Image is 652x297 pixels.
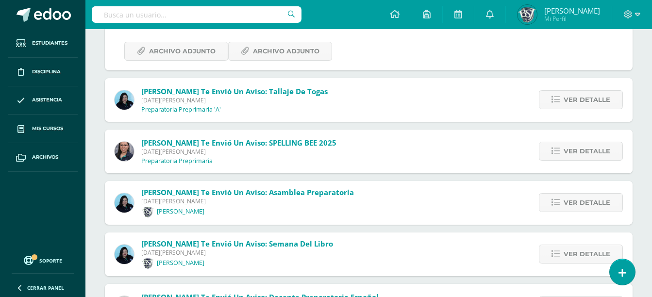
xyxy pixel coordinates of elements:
[564,91,610,109] span: Ver detalle
[141,187,354,197] span: [PERSON_NAME] te envió un aviso: Asamblea Preparatoria
[141,138,336,148] span: [PERSON_NAME] te envió un aviso: SPELLING BEE 2025
[141,96,328,104] span: [DATE][PERSON_NAME]
[141,197,354,205] span: [DATE][PERSON_NAME]
[115,90,134,110] img: 0ec1db5f62156b052767e68aebe352a6.png
[157,259,204,267] p: [PERSON_NAME]
[564,194,610,212] span: Ver detalle
[141,205,154,218] img: 5a64c5813bcbedaa3dc6da865b3094aa.png
[8,29,78,58] a: Estudiantes
[124,42,228,61] a: Archivo Adjunto
[32,153,58,161] span: Archivos
[115,193,134,213] img: 0ec1db5f62156b052767e68aebe352a6.png
[544,15,600,23] span: Mi Perfil
[141,239,333,248] span: [PERSON_NAME] te envió un aviso: Semana del Libro
[32,96,62,104] span: Asistencia
[141,257,154,270] img: 5a64c5813bcbedaa3dc6da865b3094aa.png
[141,157,213,165] p: Preparatoria Preprimaria
[32,125,63,132] span: Mis cursos
[544,6,600,16] span: [PERSON_NAME]
[115,142,134,161] img: 6fb385528ffb729c9b944b13f11ee051.png
[149,42,216,60] span: Archivo Adjunto
[253,42,319,60] span: Archivo Adjunto
[12,253,74,266] a: Soporte
[564,245,610,263] span: Ver detalle
[518,5,537,24] img: 9b5f0be0843dd82ac0af1834b396308f.png
[564,142,610,160] span: Ver detalle
[32,68,61,76] span: Disciplina
[141,248,333,257] span: [DATE][PERSON_NAME]
[8,143,78,172] a: Archivos
[39,257,62,264] span: Soporte
[115,245,134,264] img: 0ec1db5f62156b052767e68aebe352a6.png
[141,106,221,114] p: Preparatoria Preprimaria 'A'
[92,6,301,23] input: Busca un usuario...
[27,284,64,291] span: Cerrar panel
[8,58,78,86] a: Disciplina
[8,86,78,115] a: Asistencia
[157,208,204,215] p: [PERSON_NAME]
[8,115,78,143] a: Mis cursos
[228,42,332,61] a: Archivo Adjunto
[141,148,336,156] span: [DATE][PERSON_NAME]
[32,39,67,47] span: Estudiantes
[141,86,328,96] span: [PERSON_NAME] te envió un aviso: Tallaje de togas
